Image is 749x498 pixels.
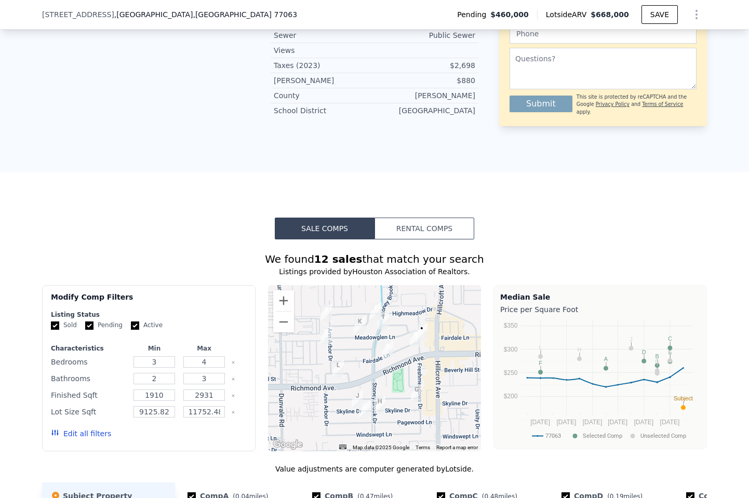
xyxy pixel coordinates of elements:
label: Pending [85,321,123,330]
div: 7727 Skyline Dr [374,396,385,414]
div: [PERSON_NAME] [274,75,374,86]
text: $300 [504,346,518,353]
input: Pending [85,321,93,330]
div: $2,698 [374,60,475,71]
div: Views [274,45,374,56]
text: [DATE] [556,419,576,426]
div: 7818 Skyline Dr [352,391,363,408]
text: G [655,358,660,365]
text: B [656,353,659,359]
input: Sold [51,321,59,330]
div: $880 [374,75,475,86]
text: A [604,356,608,362]
strong: 12 sales [314,253,363,265]
div: Listing Status [51,311,247,319]
div: 7723 Meadowbriar Ln [378,312,389,329]
input: Phone [510,24,697,44]
div: Sewer [274,30,374,41]
div: 7810 Pagewood Ln [359,401,370,419]
text: $350 [504,322,518,329]
label: Active [131,321,163,330]
span: , [GEOGRAPHIC_DATA] [114,9,297,20]
text: D [642,349,646,355]
text: Selected Comp [583,433,622,439]
span: $460,000 [490,9,529,20]
div: Modify Comp Filters [51,292,247,311]
a: Terms of Service [642,101,683,107]
a: Terms [416,445,430,450]
text: [DATE] [583,419,603,426]
div: [PERSON_NAME] [374,90,475,101]
button: Submit [510,96,572,112]
div: Finished Sqft [51,388,127,402]
div: School District [274,105,374,116]
div: 7723 Fairdale Ln [382,341,393,359]
text: $200 [504,393,518,400]
img: Google [271,438,305,451]
div: Min [131,344,177,353]
div: Max [181,344,227,353]
div: We found that match your search [42,252,707,266]
div: 7818 Meadowglen Ln [354,316,366,334]
div: 7603 Fairdale Ln [410,329,421,347]
svg: A chart. [500,317,700,447]
div: 3006 Ann Arbor Dr [320,327,332,344]
div: [GEOGRAPHIC_DATA] [374,105,475,116]
button: Edit all filters [51,428,111,439]
text: L [539,344,542,351]
div: Public Sewer [374,30,475,41]
button: Zoom out [273,312,294,332]
a: Privacy Policy [596,101,630,107]
text: E [668,349,672,355]
span: , [GEOGRAPHIC_DATA] 77063 [193,10,297,19]
a: Report a map error [436,445,478,450]
text: J [630,336,633,342]
text: F [539,360,542,366]
button: Show Options [686,4,707,25]
button: Clear [231,360,235,365]
label: Sold [51,321,77,330]
span: Map data ©2025 Google [353,445,409,450]
button: Clear [231,394,235,398]
button: Clear [231,410,235,414]
div: 2910 Ann Arbor Dr [320,304,332,322]
text: [DATE] [608,419,627,426]
text: H [577,346,581,353]
text: [DATE] [660,419,680,426]
text: 77063 [545,433,561,439]
span: Lotside ARV [546,9,591,20]
button: Clear [231,377,235,381]
button: Zoom in [273,290,294,311]
div: Lot Size Sqft [51,405,127,419]
div: Listings provided by Houston Association of Realtors . [42,266,707,277]
div: Taxes (2023) [274,60,374,71]
text: Unselected Comp [640,433,686,439]
text: C [668,335,672,342]
span: [STREET_ADDRESS] [42,9,114,20]
span: Pending [457,9,490,20]
div: 7603 Meadowvale Dr [411,384,422,402]
text: Subject [674,395,693,401]
div: Characteristics [51,344,127,353]
div: Bedrooms [51,355,127,369]
div: 2906 Stoney Brook Dr [370,302,382,320]
button: SAVE [641,5,678,24]
div: Price per Square Foot [500,302,700,317]
div: 8007 Beverlyhill St [332,360,344,378]
button: Sale Comps [275,218,374,239]
text: [DATE] [530,419,550,426]
text: $250 [504,369,518,376]
div: 3011 Freshmeadows Dr [416,323,427,341]
text: K [668,348,672,355]
span: $668,000 [591,10,629,19]
div: Bathrooms [51,371,127,386]
div: County [274,90,374,101]
div: Median Sale [500,292,700,302]
input: Active [131,321,139,330]
button: Keyboard shortcuts [339,445,346,449]
div: Value adjustments are computer generated by Lotside . [42,464,707,474]
a: Open this area in Google Maps (opens a new window) [271,438,305,451]
button: Rental Comps [374,218,474,239]
text: I [657,361,658,367]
